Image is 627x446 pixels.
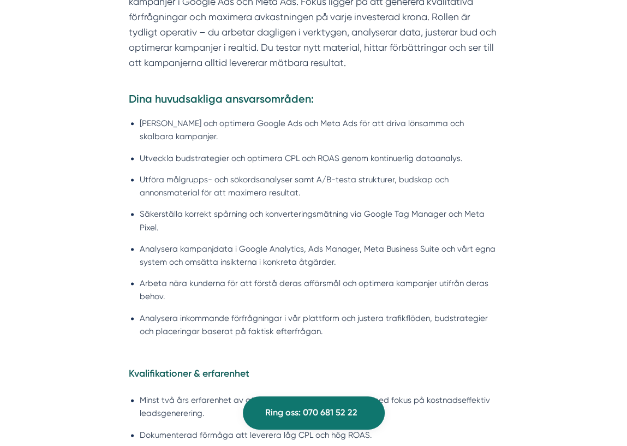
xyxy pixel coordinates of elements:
li: Analysera inkommande förfrågningar i vår plattform och justera trafikflöden, budstrategier och pl... [140,312,498,338]
strong: Kvalifikationer & erfarenhet [129,367,249,379]
li: Arbeta nära kunderna för att förstå deras affärsmål och optimera kampanjer utifrån deras behov. [140,277,498,303]
a: Ring oss: 070 681 52 22 [243,396,385,430]
li: Dokumenterad förmåga att leverera låg CPL och hög ROAS. [140,429,498,442]
strong: Dina huvudsakliga ansvarsområden: [129,92,314,105]
li: Utveckla budstrategier och optimera CPL och ROAS genom kontinuerlig dataanalys. [140,152,498,165]
li: Utföra målgrupps- och sökordsanalyser samt A/B-testa strukturer, budskap och annonsmaterial för a... [140,173,498,199]
span: Ring oss: 070 681 52 22 [265,406,357,420]
li: [PERSON_NAME] och optimera Google Ads och Meta Ads för att driva lönsamma och skalbara kampanjer. [140,117,498,143]
li: Minst två års erfarenhet av att driva Google- och Meta Ads med fokus på kostnadseffektiv leadsgen... [140,394,498,420]
li: Säkerställa korrekt spårning och konverteringsmätning via Google Tag Manager och Meta Pixel. [140,207,498,234]
li: Analysera kampanjdata i Google Analytics, Ads Manager, Meta Business Suite och vårt egna system o... [140,242,498,269]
